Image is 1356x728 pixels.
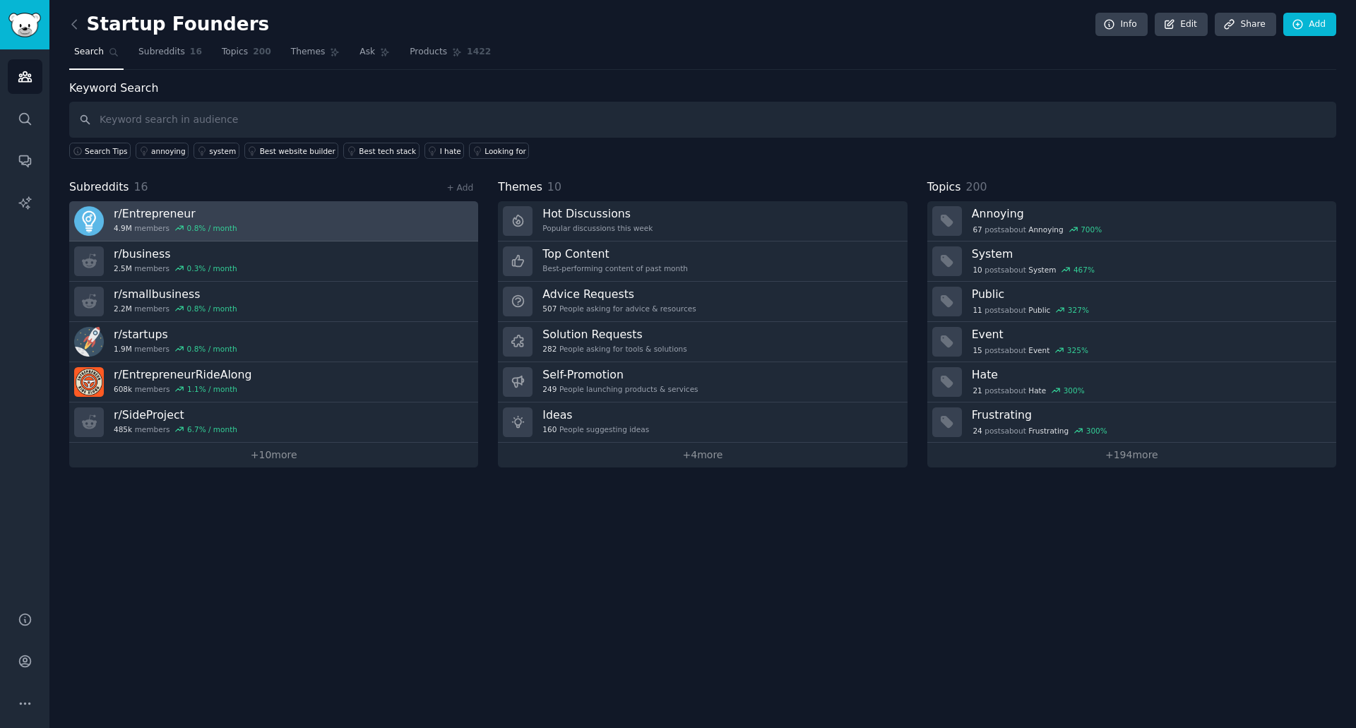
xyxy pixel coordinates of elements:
[134,180,148,193] span: 16
[542,407,649,422] h3: Ideas
[973,426,982,436] span: 24
[927,179,961,196] span: Topics
[355,41,395,70] a: Ask
[1086,426,1107,436] div: 300 %
[114,424,132,434] span: 485k
[1028,305,1050,315] span: Public
[1028,386,1046,395] span: Hate
[972,246,1326,261] h3: System
[286,41,345,70] a: Themes
[498,282,907,322] a: Advice Requests507People asking for advice & resources
[69,102,1336,138] input: Keyword search in audience
[446,183,473,193] a: + Add
[973,305,982,315] span: 11
[114,263,132,273] span: 2.5M
[114,304,237,314] div: members
[187,384,237,394] div: 1.1 % / month
[972,304,1090,316] div: post s about
[542,327,686,342] h3: Solution Requests
[469,143,529,159] a: Looking for
[440,146,461,156] div: I hate
[74,367,104,397] img: EntrepreneurRideAlong
[1028,265,1056,275] span: System
[114,384,132,394] span: 608k
[542,424,649,434] div: People suggesting ideas
[69,362,478,402] a: r/EntrepreneurRideAlong608kmembers1.1% / month
[114,223,132,233] span: 4.9M
[972,206,1326,221] h3: Annoying
[187,424,237,434] div: 6.7 % / month
[542,304,557,314] span: 507
[1068,305,1089,315] div: 327 %
[467,46,491,59] span: 1422
[209,146,236,156] div: system
[69,13,269,36] h2: Startup Founders
[972,384,1086,397] div: post s about
[972,407,1326,422] h3: Frustrating
[69,81,158,95] label: Keyword Search
[972,223,1103,236] div: post s about
[927,362,1336,402] a: Hate21postsaboutHate300%
[972,327,1326,342] h3: Event
[151,146,186,156] div: annoying
[1064,386,1085,395] div: 300 %
[187,344,237,354] div: 0.8 % / month
[498,201,907,241] a: Hot DiscussionsPopular discussions this week
[1095,13,1148,37] a: Info
[542,223,653,233] div: Popular discussions this week
[927,241,1336,282] a: System10postsaboutSystem467%
[136,143,189,159] a: annoying
[927,201,1336,241] a: Annoying67postsaboutAnnoying700%
[498,179,542,196] span: Themes
[114,367,251,382] h3: r/ EntrepreneurRideAlong
[542,367,698,382] h3: Self-Promotion
[8,13,41,37] img: GummySearch logo
[973,386,982,395] span: 21
[1283,13,1336,37] a: Add
[253,46,271,59] span: 200
[114,263,237,273] div: members
[542,206,653,221] h3: Hot Discussions
[114,327,237,342] h3: r/ startups
[542,263,688,273] div: Best-performing content of past month
[542,384,557,394] span: 249
[69,443,478,467] a: +10more
[972,287,1326,302] h3: Public
[1215,13,1275,37] a: Share
[927,322,1336,362] a: Event15postsaboutEvent325%
[1073,265,1095,275] div: 467 %
[405,41,496,70] a: Products1422
[69,322,478,362] a: r/startups1.9Mmembers0.8% / month
[69,241,478,282] a: r/business2.5Mmembers0.3% / month
[69,143,131,159] button: Search Tips
[194,143,239,159] a: system
[260,146,335,156] div: Best website builder
[74,46,104,59] span: Search
[965,180,987,193] span: 200
[359,46,375,59] span: Ask
[410,46,447,59] span: Products
[542,424,557,434] span: 160
[927,402,1336,443] a: Frustrating24postsaboutFrustrating300%
[69,282,478,322] a: r/smallbusiness2.2Mmembers0.8% / month
[359,146,416,156] div: Best tech stack
[114,287,237,302] h3: r/ smallbusiness
[190,46,202,59] span: 16
[542,344,557,354] span: 282
[138,46,185,59] span: Subreddits
[498,402,907,443] a: Ideas160People suggesting ideas
[217,41,276,70] a: Topics200
[114,304,132,314] span: 2.2M
[972,344,1090,357] div: post s about
[972,263,1096,276] div: post s about
[972,424,1109,437] div: post s about
[542,384,698,394] div: People launching products & services
[114,246,237,261] h3: r/ business
[187,304,237,314] div: 0.8 % / month
[1067,345,1088,355] div: 325 %
[244,143,339,159] a: Best website builder
[114,424,237,434] div: members
[927,443,1336,467] a: +194more
[69,402,478,443] a: r/SideProject485kmembers6.7% / month
[114,344,132,354] span: 1.9M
